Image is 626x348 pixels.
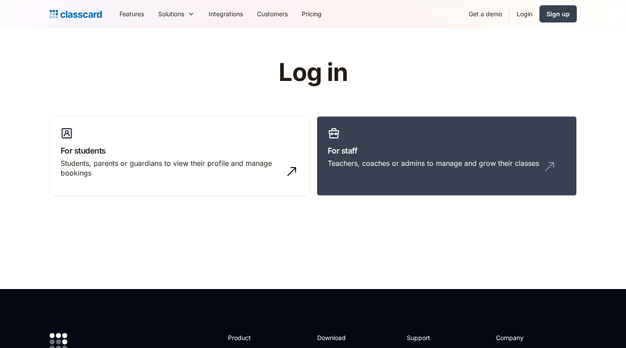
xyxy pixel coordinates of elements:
a: Login [510,4,539,24]
a: Sign up [539,5,577,22]
h2: Support [407,333,442,342]
a: Get a demo [462,4,509,24]
h2: Company [496,333,554,342]
a: Features [112,4,151,24]
div: Solutions [151,4,202,24]
h1: Log in [174,59,452,86]
a: Pricing [295,4,329,24]
h2: Product [228,333,275,342]
div: Sign up [546,9,570,18]
a: For staffTeachers, coaches or admins to manage and grow their classes [317,116,577,196]
h3: For staff [328,145,566,157]
a: home [50,8,102,20]
a: Integrations [202,4,250,24]
div: Solutions [158,9,184,18]
div: Students, parents or guardians to view their profile and manage bookings [61,158,281,178]
h3: For students [61,145,299,157]
a: Customers [250,4,295,24]
a: For studentsStudents, parents or guardians to view their profile and manage bookings [50,116,310,196]
div: Teachers, coaches or admins to manage and grow their classes [328,158,539,168]
h2: Download [317,333,353,342]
